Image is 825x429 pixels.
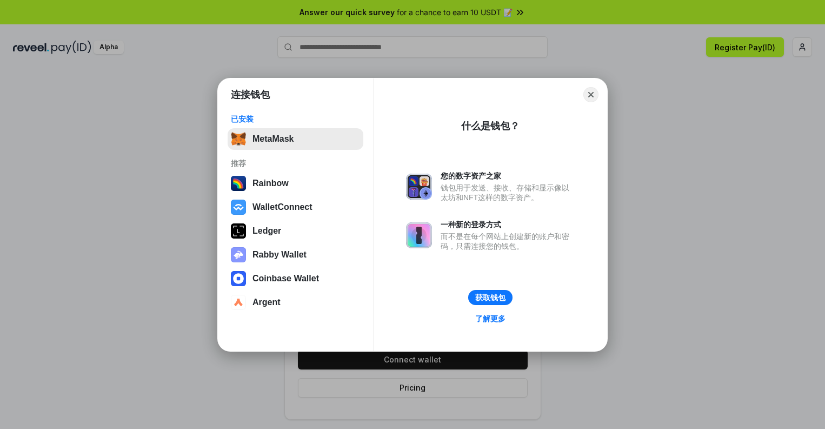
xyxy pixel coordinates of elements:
img: svg+xml,%3Csvg%20xmlns%3D%22http%3A%2F%2Fwww.w3.org%2F2000%2Fsvg%22%20fill%3D%22none%22%20viewBox... [231,247,246,262]
div: 一种新的登录方式 [441,220,575,229]
button: Rainbow [228,173,363,194]
div: 什么是钱包？ [461,120,520,133]
button: 获取钱包 [468,290,513,305]
button: Coinbase Wallet [228,268,363,289]
div: 而不是在每个网站上创建新的账户和密码，只需连接您的钱包。 [441,232,575,251]
div: Argent [252,298,281,307]
div: 了解更多 [475,314,505,324]
div: 获取钱包 [475,293,505,302]
button: WalletConnect [228,196,363,218]
div: 已安装 [231,114,360,124]
div: 推荐 [231,159,360,168]
div: Coinbase Wallet [252,274,319,283]
img: svg+xml,%3Csvg%20width%3D%22120%22%20height%3D%22120%22%20viewBox%3D%220%200%20120%20120%22%20fil... [231,176,246,191]
div: WalletConnect [252,202,312,212]
button: Argent [228,292,363,313]
img: svg+xml,%3Csvg%20width%3D%2228%22%20height%3D%2228%22%20viewBox%3D%220%200%2028%2028%22%20fill%3D... [231,271,246,286]
div: 钱包用于发送、接收、存储和显示像以太坊和NFT这样的数字资产。 [441,183,575,202]
img: svg+xml,%3Csvg%20xmlns%3D%22http%3A%2F%2Fwww.w3.org%2F2000%2Fsvg%22%20fill%3D%22none%22%20viewBox... [406,174,432,200]
h1: 连接钱包 [231,88,270,101]
div: MetaMask [252,134,294,144]
img: svg+xml,%3Csvg%20xmlns%3D%22http%3A%2F%2Fwww.w3.org%2F2000%2Fsvg%22%20width%3D%2228%22%20height%3... [231,223,246,239]
img: svg+xml,%3Csvg%20width%3D%2228%22%20height%3D%2228%22%20viewBox%3D%220%200%2028%2028%22%20fill%3D... [231,200,246,215]
button: Ledger [228,220,363,242]
img: svg+xml,%3Csvg%20fill%3D%22none%22%20height%3D%2233%22%20viewBox%3D%220%200%2035%2033%22%20width%... [231,131,246,147]
img: svg+xml,%3Csvg%20width%3D%2228%22%20height%3D%2228%22%20viewBox%3D%220%200%2028%2028%22%20fill%3D... [231,295,246,310]
a: 了解更多 [469,312,512,326]
img: svg+xml,%3Csvg%20xmlns%3D%22http%3A%2F%2Fwww.w3.org%2F2000%2Fsvg%22%20fill%3D%22none%22%20viewBox... [406,222,432,248]
div: 您的数字资产之家 [441,171,575,181]
div: Rabby Wallet [252,250,307,260]
button: Close [583,87,598,102]
button: MetaMask [228,128,363,150]
div: Rainbow [252,179,289,188]
div: Ledger [252,226,281,236]
button: Rabby Wallet [228,244,363,266]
